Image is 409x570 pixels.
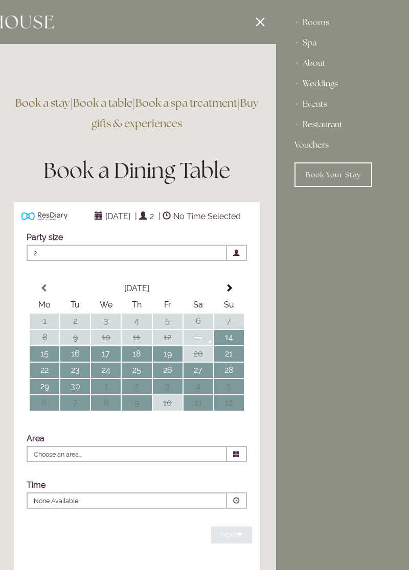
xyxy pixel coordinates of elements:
[294,33,391,53] div: Spa
[294,94,391,114] div: Events
[294,162,372,187] a: Book Your Stay
[294,74,391,94] div: Weddings
[294,53,391,74] div: About
[294,135,391,155] a: Vouchers
[294,114,391,135] div: Restaurant
[294,12,391,33] div: Rooms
